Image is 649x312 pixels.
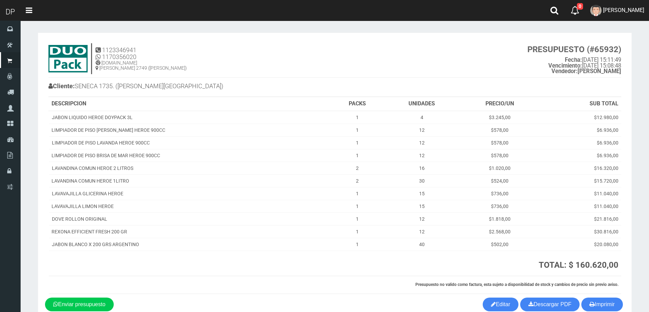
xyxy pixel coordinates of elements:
td: $12.980,00 [540,111,621,124]
td: $2.568,00 [460,226,540,238]
td: $15.720,00 [540,175,621,187]
td: 12 [384,137,460,149]
td: $16.320,00 [540,162,621,175]
td: $6.936,00 [540,124,621,137]
span: 0 [577,3,583,10]
td: $578,00 [460,149,540,162]
button: Imprimir [581,298,623,311]
td: LIMPIADOR DE PISO BRISA DE MAR HEROE 900CC [49,149,331,162]
td: $21.816,00 [540,213,621,226]
td: 15 [384,187,460,200]
td: 12 [384,226,460,238]
td: 1 [331,238,384,251]
td: 2 [331,162,384,175]
td: $524,00 [460,175,540,187]
td: JABON BLANCO X 200 GRS ARGENTINO [49,238,331,251]
td: LAVAVAJILLA GLICERINA HEROE [49,187,331,200]
b: Cliente: [48,82,75,90]
td: 2 [331,175,384,187]
strong: PRESUPUESTO (#65932) [527,45,621,54]
td: 40 [384,238,460,251]
td: 30 [384,175,460,187]
b: [PERSON_NAME] [551,68,621,74]
strong: Vendedor: [551,68,578,74]
td: $736,00 [460,200,540,213]
img: 9k= [48,45,88,72]
strong: TOTAL: $ 160.620,00 [539,260,618,270]
td: $20.080,00 [540,238,621,251]
td: 1 [331,213,384,226]
td: 12 [384,213,460,226]
td: 1 [331,137,384,149]
td: $736,00 [460,187,540,200]
a: Enviar presupuesto [45,298,114,311]
td: 1 [331,111,384,124]
td: 15 [384,200,460,213]
td: 1 [331,149,384,162]
a: Descargar PDF [520,298,580,311]
td: $578,00 [460,124,540,137]
strong: Presupuesto no valido como factura, esta sujeto a disponibilidad de stock y cambios de precio sin... [415,282,618,287]
th: SUB TOTAL [540,97,621,111]
td: $6.936,00 [540,137,621,149]
h5: [DOMAIN_NAME] [PERSON_NAME] 2749 ([PERSON_NAME]) [96,60,187,71]
td: LIMPIADOR DE PISO LAVANDA HEROE 900CC [49,137,331,149]
td: $30.816,00 [540,226,621,238]
th: PRECIO/UN [460,97,540,111]
th: PACKS [331,97,384,111]
small: [DATE] 15:11:49 [DATE] 15:08:48 [527,45,621,74]
td: $3.245,00 [460,111,540,124]
td: $578,00 [460,137,540,149]
span: [PERSON_NAME] [603,7,644,13]
td: 4 [384,111,460,124]
td: DOVE ROLLON ORIGINAL [49,213,331,226]
td: JABON LIQUIDO HEROE DOYPACK 3L [49,111,331,124]
td: LIMPIADOR DE PISO [PERSON_NAME] HEROE 900CC [49,124,331,137]
td: LAVANDINA COMUN HEROE 1LITRO [49,175,331,187]
td: $1.818,00 [460,213,540,226]
td: $6.936,00 [540,149,621,162]
td: $502,00 [460,238,540,251]
td: REXONA EFFICIENT FRESH 200 GR [49,226,331,238]
th: UNIDADES [384,97,460,111]
h4: SENECA 1735. ([PERSON_NAME][GEOGRAPHIC_DATA]) [48,81,335,93]
strong: Vencimiento: [548,62,582,69]
td: 16 [384,162,460,175]
a: Editar [483,298,518,311]
td: 1 [331,226,384,238]
th: DESCRIPCION [49,97,331,111]
td: 1 [331,124,384,137]
td: 1 [331,187,384,200]
td: 1 [331,200,384,213]
td: 12 [384,124,460,137]
td: 12 [384,149,460,162]
td: $1.020,00 [460,162,540,175]
td: $11.040,00 [540,200,621,213]
td: LAVANDINA COMUN HEROE 2 LITROS [49,162,331,175]
img: User Image [590,5,602,16]
h4: 1123346941 1170356020 [96,47,187,60]
td: LAVAVAJILLA LIMON HEROE [49,200,331,213]
strong: Fecha: [565,57,582,63]
span: Enviar presupuesto [58,301,105,307]
td: $11.040,00 [540,187,621,200]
